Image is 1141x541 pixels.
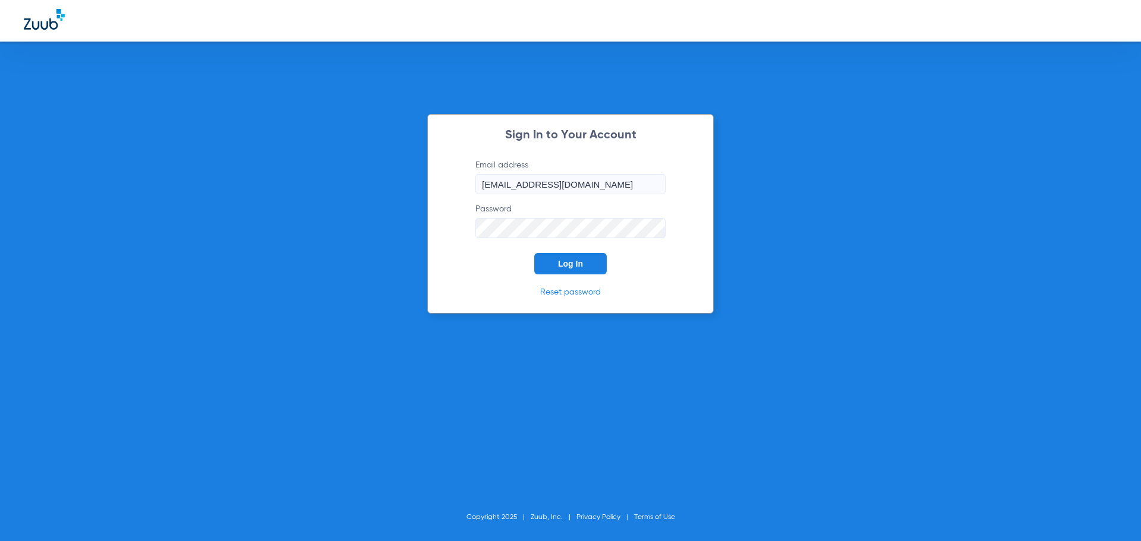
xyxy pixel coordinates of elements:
[634,514,675,521] a: Terms of Use
[475,203,666,238] label: Password
[475,159,666,194] label: Email address
[467,511,531,523] li: Copyright 2025
[558,259,583,268] span: Log In
[475,218,666,238] input: Password
[576,514,620,521] a: Privacy Policy
[475,174,666,194] input: Email address
[458,129,683,141] h2: Sign In to Your Account
[531,511,576,523] li: Zuub, Inc.
[534,253,607,274] button: Log In
[540,288,601,296] a: Reset password
[24,9,65,30] img: Zuub Logo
